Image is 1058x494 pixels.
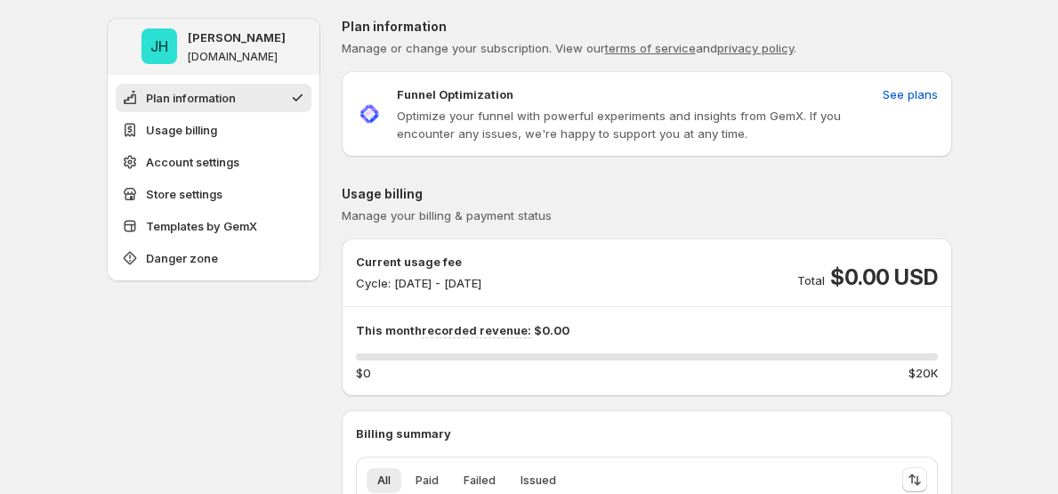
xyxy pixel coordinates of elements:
img: Funnel Optimization [356,101,383,127]
text: JH [150,37,168,55]
p: Optimize your funnel with powerful experiments and insights from GemX. If you encounter any issue... [397,107,876,142]
p: Current usage fee [356,253,481,271]
span: All [377,474,391,488]
button: See plans [872,80,949,109]
p: Total [797,271,825,289]
span: Account settings [146,153,239,171]
span: Templates by GemX [146,217,257,235]
span: recorded revenue: [422,323,531,338]
button: Account settings [116,148,311,176]
span: Plan information [146,89,236,107]
span: Paid [416,474,439,488]
span: Jena Hoang [141,28,177,64]
a: terms of service [605,41,696,55]
span: Failed [464,474,496,488]
p: Plan information [342,18,952,36]
span: Manage or change your subscription. View our and . [342,41,796,55]
p: [DOMAIN_NAME] [188,50,278,64]
span: Usage billing [146,121,217,139]
span: See plans [883,85,938,103]
button: Danger zone [116,244,311,272]
span: $0.00 USD [830,263,937,292]
span: $20K [909,364,938,382]
p: Billing summary [356,425,938,442]
span: $0 [356,364,371,382]
button: Sort the results [902,467,927,492]
button: Usage billing [116,116,311,144]
p: This month $0.00 [356,321,938,339]
p: Funnel Optimization [397,85,513,103]
a: privacy policy [717,41,794,55]
span: Manage your billing & payment status [342,208,552,223]
button: Templates by GemX [116,212,311,240]
span: Danger zone [146,249,218,267]
button: Store settings [116,180,311,208]
p: [PERSON_NAME] [188,28,286,46]
span: Issued [521,474,556,488]
p: Usage billing [342,185,952,203]
span: Store settings [146,185,222,203]
p: Cycle: [DATE] - [DATE] [356,274,481,292]
button: Plan information [116,84,311,112]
